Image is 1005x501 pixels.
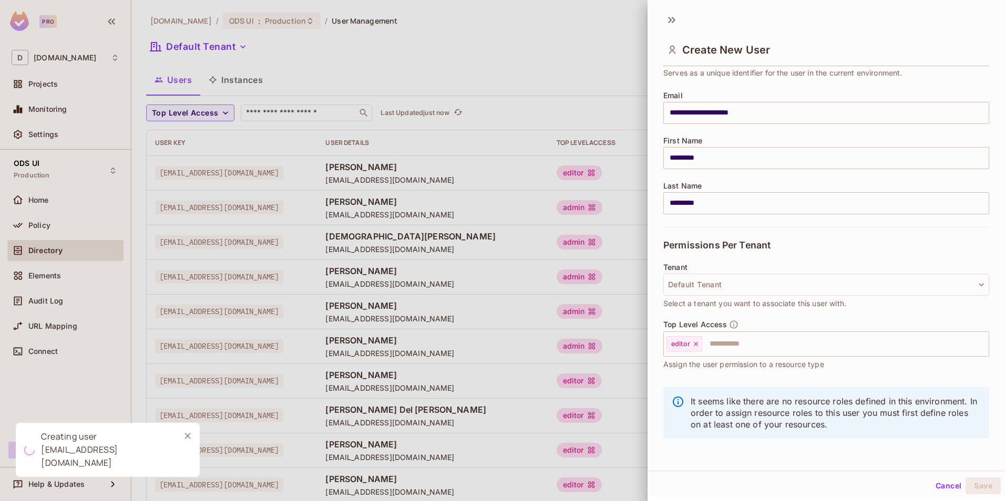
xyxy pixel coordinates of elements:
[663,320,727,329] span: Top Level Access
[663,67,903,79] span: Serves as a unique identifier for the user in the current environment.
[663,274,989,296] button: Default Tenant
[663,298,846,309] span: Select a tenant you want to associate this user with.
[663,359,824,370] span: Assign the user permission to a resource type
[663,182,702,190] span: Last Name
[691,395,981,430] p: It seems like there are no resource roles defined in this environment. In order to assign resourc...
[666,336,702,352] div: editor
[663,137,703,145] span: First Name
[663,263,688,272] span: Tenant
[663,91,683,100] span: Email
[180,428,196,444] button: Close
[663,240,771,250] span: Permissions Per Tenant
[983,342,986,345] button: Open
[41,430,171,469] div: Creating user [EMAIL_ADDRESS][DOMAIN_NAME]
[931,477,966,494] button: Cancel
[682,44,770,56] span: Create New User
[966,477,1001,494] button: Save
[671,340,690,348] span: editor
